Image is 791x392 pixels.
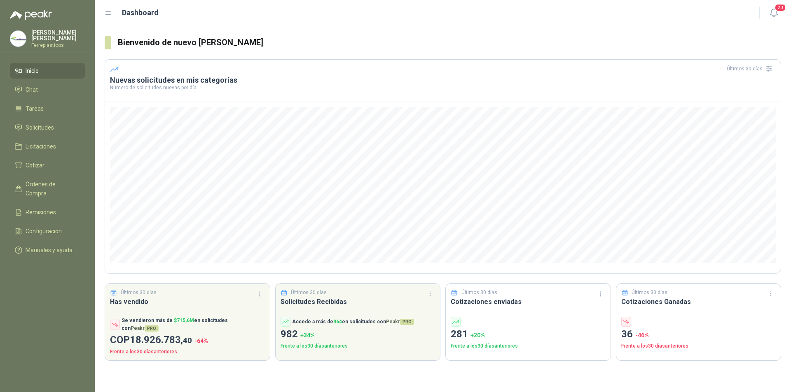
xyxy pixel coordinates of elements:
[26,161,44,170] span: Cotizar
[110,332,265,348] p: COP
[10,82,85,97] a: Chat
[451,297,606,307] h3: Cotizaciones enviadas
[110,75,776,85] h3: Nuevas solicitudes en mis categorías
[621,297,776,307] h3: Cotizaciones Ganadas
[10,242,85,258] a: Manuales y ayuda
[10,158,85,173] a: Cotizar
[10,10,52,20] img: Logo peakr
[181,336,192,345] span: ,40
[10,176,85,201] a: Órdenes de Compra
[635,332,649,339] span: -46 %
[10,120,85,135] a: Solicitudes
[451,342,606,350] p: Frente a los 30 días anteriores
[131,325,159,331] span: Peakr
[291,289,327,297] p: Últimos 30 días
[451,327,606,342] p: 281
[10,31,26,46] img: Company Logo
[26,208,56,217] span: Remisiones
[26,246,73,255] span: Manuales y ayuda
[727,62,776,75] div: Últimos 30 días
[31,30,85,41] p: [PERSON_NAME] [PERSON_NAME]
[26,227,62,236] span: Configuración
[194,338,208,344] span: -64 %
[386,319,414,325] span: Peakr
[775,4,786,12] span: 20
[110,85,776,90] p: Número de solicitudes nuevas por día
[122,7,159,19] h1: Dashboard
[10,223,85,239] a: Configuración
[10,101,85,116] a: Tareas
[26,85,38,94] span: Chat
[333,319,342,325] span: 964
[110,348,265,356] p: Frente a los 30 días anteriores
[130,334,192,346] span: 18.926.783
[400,319,414,325] span: PRO
[621,327,776,342] p: 36
[26,180,77,198] span: Órdenes de Compra
[10,63,85,79] a: Inicio
[26,123,54,132] span: Solicitudes
[118,36,781,49] h3: Bienvenido de nuevo [PERSON_NAME]
[31,43,85,48] p: Ferreplasticos
[122,317,265,332] p: Se vendieron más de en solicitudes con
[145,325,159,332] span: PRO
[632,289,667,297] p: Últimos 30 días
[461,289,497,297] p: Últimos 30 días
[26,104,44,113] span: Tareas
[766,6,781,21] button: 20
[621,342,776,350] p: Frente a los 30 días anteriores
[10,204,85,220] a: Remisiones
[10,139,85,154] a: Licitaciones
[281,342,435,350] p: Frente a los 30 días anteriores
[292,318,414,326] p: Accede a más de en solicitudes con
[121,289,157,297] p: Últimos 30 días
[26,66,39,75] span: Inicio
[174,318,194,323] span: $ 715,6M
[470,332,485,339] span: + 20 %
[281,297,435,307] h3: Solicitudes Recibidas
[26,142,56,151] span: Licitaciones
[300,332,315,339] span: + 34 %
[110,297,265,307] h3: Has vendido
[281,327,435,342] p: 982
